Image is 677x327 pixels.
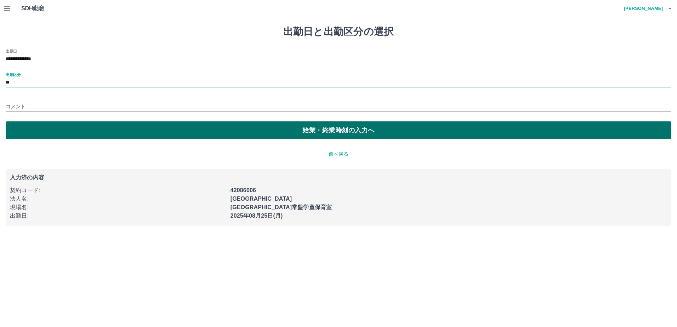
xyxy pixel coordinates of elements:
label: 出勤日 [6,48,17,54]
h1: 出勤日と出勤区分の選択 [6,26,671,38]
button: 始業・終業時刻の入力へ [6,121,671,139]
b: [GEOGRAPHIC_DATA] [231,196,292,202]
p: 契約コード : [10,186,226,195]
p: 出勤日 : [10,212,226,220]
p: 前へ戻る [6,150,671,158]
b: 42086006 [231,187,256,193]
b: 2025年08月25日(月) [231,213,283,219]
p: 入力済の内容 [10,175,667,180]
b: [GEOGRAPHIC_DATA]常盤学童保育室 [231,204,332,210]
p: 法人名 : [10,195,226,203]
p: 現場名 : [10,203,226,212]
label: 出勤区分 [6,72,21,77]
